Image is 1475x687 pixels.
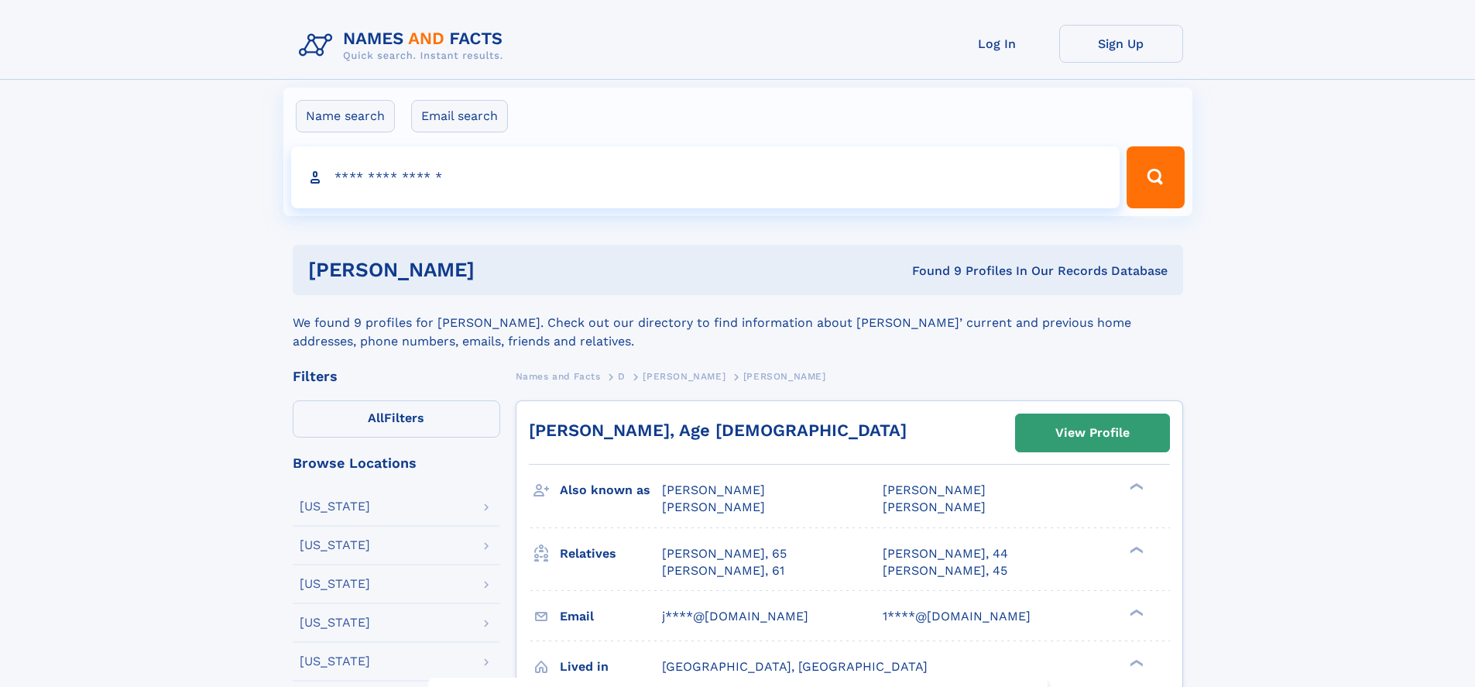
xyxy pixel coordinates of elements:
[300,539,370,551] div: [US_STATE]
[300,617,370,629] div: [US_STATE]
[296,100,395,132] label: Name search
[693,263,1168,280] div: Found 9 Profiles In Our Records Database
[883,500,986,514] span: [PERSON_NAME]
[560,477,662,503] h3: Also known as
[883,562,1007,579] a: [PERSON_NAME], 45
[516,366,601,386] a: Names and Facts
[293,456,500,470] div: Browse Locations
[1055,415,1130,451] div: View Profile
[560,541,662,567] h3: Relatives
[883,483,986,497] span: [PERSON_NAME]
[1127,146,1184,208] button: Search Button
[743,371,826,382] span: [PERSON_NAME]
[300,500,370,513] div: [US_STATE]
[662,659,928,674] span: [GEOGRAPHIC_DATA], [GEOGRAPHIC_DATA]
[293,369,500,383] div: Filters
[618,371,626,382] span: D
[662,562,784,579] a: [PERSON_NAME], 61
[560,654,662,680] h3: Lived in
[293,400,500,438] label: Filters
[662,500,765,514] span: [PERSON_NAME]
[662,483,765,497] span: [PERSON_NAME]
[300,655,370,668] div: [US_STATE]
[293,25,516,67] img: Logo Names and Facts
[368,410,384,425] span: All
[529,421,907,440] a: [PERSON_NAME], Age [DEMOGRAPHIC_DATA]
[1126,658,1144,668] div: ❯
[308,260,694,280] h1: [PERSON_NAME]
[560,603,662,630] h3: Email
[411,100,508,132] label: Email search
[1126,482,1144,492] div: ❯
[618,366,626,386] a: D
[883,545,1008,562] a: [PERSON_NAME], 44
[643,371,725,382] span: [PERSON_NAME]
[293,295,1183,351] div: We found 9 profiles for [PERSON_NAME]. Check out our directory to find information about [PERSON_...
[300,578,370,590] div: [US_STATE]
[291,146,1120,208] input: search input
[1126,607,1144,617] div: ❯
[1016,414,1169,452] a: View Profile
[1059,25,1183,63] a: Sign Up
[935,25,1059,63] a: Log In
[1126,544,1144,555] div: ❯
[643,366,725,386] a: [PERSON_NAME]
[662,545,787,562] a: [PERSON_NAME], 65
